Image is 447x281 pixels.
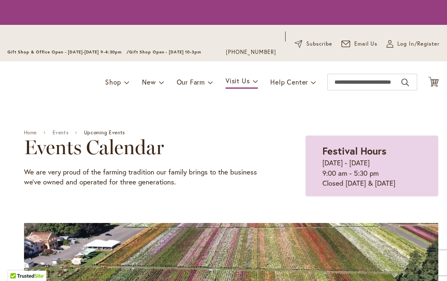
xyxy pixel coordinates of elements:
span: Upcoming Events [84,130,125,136]
span: Subscribe [306,40,332,48]
a: Events [53,130,69,136]
span: Our Farm [177,78,205,86]
a: [PHONE_NUMBER] [226,48,276,56]
iframe: Launch Accessibility Center [6,252,29,275]
span: Gift Shop Open - [DATE] 10-3pm [129,49,201,55]
a: Subscribe [295,40,332,48]
span: New [142,78,156,86]
span: Gift Shop & Office Open - [DATE]-[DATE] 9-4:30pm / [7,49,129,55]
button: Search [401,76,409,89]
a: Email Us [341,40,378,48]
span: Email Us [354,40,378,48]
span: Log In/Register [397,40,440,48]
span: Help Center [270,78,308,86]
span: Shop [105,78,121,86]
a: Log In/Register [387,40,440,48]
a: Home [24,130,37,136]
strong: Festival Hours [322,144,387,157]
h2: Events Calendar [24,136,264,159]
p: We are very proud of the farming tradition our family brings to the business we've owned and oper... [24,167,264,187]
p: [DATE] - [DATE] 9:00 am - 5:30 pm Closed [DATE] & [DATE] [322,158,421,188]
span: Visit Us [226,76,250,85]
